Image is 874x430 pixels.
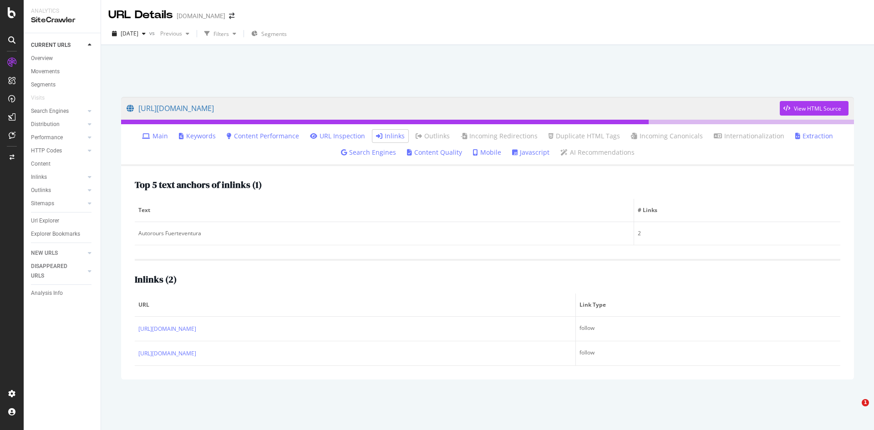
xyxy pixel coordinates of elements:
div: 2 [638,229,837,238]
a: Visits [31,93,54,103]
div: Performance [31,133,63,142]
div: SiteCrawler [31,15,93,25]
a: Inlinks [376,132,405,141]
a: CURRENT URLS [31,40,85,50]
a: [URL][DOMAIN_NAME] [138,324,196,334]
span: Previous [157,30,182,37]
a: Content Quality [407,148,462,157]
a: Performance [31,133,85,142]
a: DISAPPEARED URLS [31,262,85,281]
div: HTTP Codes [31,146,62,156]
div: Autorours Fuerteventura [138,229,630,238]
a: Analysis Info [31,288,94,298]
div: Outlinks [31,186,51,195]
span: URL [138,301,569,309]
a: Search Engines [341,148,396,157]
div: Sitemaps [31,199,54,208]
a: Duplicate HTML Tags [549,132,620,141]
a: Outlinks [416,132,450,141]
a: Url Explorer [31,216,94,226]
div: URL Details [108,7,173,23]
a: Incoming Redirections [461,132,538,141]
a: Distribution [31,120,85,129]
iframe: Intercom live chat [843,399,865,421]
div: Analysis Info [31,288,63,298]
button: Filters [201,26,240,41]
div: [DOMAIN_NAME] [177,11,225,20]
h2: Top 5 text anchors of inlinks ( 1 ) [135,180,262,190]
div: Visits [31,93,45,103]
button: [DATE] [108,26,149,41]
a: [URL][DOMAIN_NAME] [127,97,780,120]
div: Segments [31,80,56,90]
div: View HTML Source [794,105,841,112]
a: Keywords [179,132,216,141]
div: Filters [213,30,229,38]
div: Overview [31,54,53,63]
button: Previous [157,26,193,41]
button: Segments [248,26,290,41]
a: Content [31,159,94,169]
button: View HTML Source [780,101,849,116]
div: Explorer Bookmarks [31,229,80,239]
div: Content [31,159,51,169]
a: Javascript [512,148,549,157]
a: Extraction [795,132,833,141]
td: follow [576,341,840,366]
span: vs [149,29,157,37]
div: Movements [31,67,60,76]
a: Content Performance [227,132,299,141]
a: Main [142,132,168,141]
a: Overview [31,54,94,63]
span: 1 [862,399,869,406]
span: Text [138,206,628,214]
div: DISAPPEARED URLS [31,262,77,281]
a: Incoming Canonicals [631,132,703,141]
a: Explorer Bookmarks [31,229,94,239]
a: Outlinks [31,186,85,195]
a: Internationalization [714,132,784,141]
span: Segments [261,30,287,38]
a: [URL][DOMAIN_NAME] [138,349,196,358]
a: Sitemaps [31,199,85,208]
h2: Inlinks ( 2 ) [135,274,177,284]
a: AI Recommendations [560,148,635,157]
div: Analytics [31,7,93,15]
div: CURRENT URLS [31,40,71,50]
td: follow [576,317,840,341]
a: Movements [31,67,94,76]
a: Search Engines [31,106,85,116]
a: Segments [31,80,94,90]
span: # Links [638,206,834,214]
span: 2025 Oct. 7th [121,30,138,37]
a: Inlinks [31,172,85,182]
div: Distribution [31,120,60,129]
a: HTTP Codes [31,146,85,156]
div: Url Explorer [31,216,59,226]
span: Link Type [579,301,834,309]
a: NEW URLS [31,248,85,258]
div: Inlinks [31,172,47,182]
div: Search Engines [31,106,69,116]
div: NEW URLS [31,248,58,258]
div: arrow-right-arrow-left [229,13,234,19]
a: URL Inspection [310,132,365,141]
a: Mobile [473,148,501,157]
